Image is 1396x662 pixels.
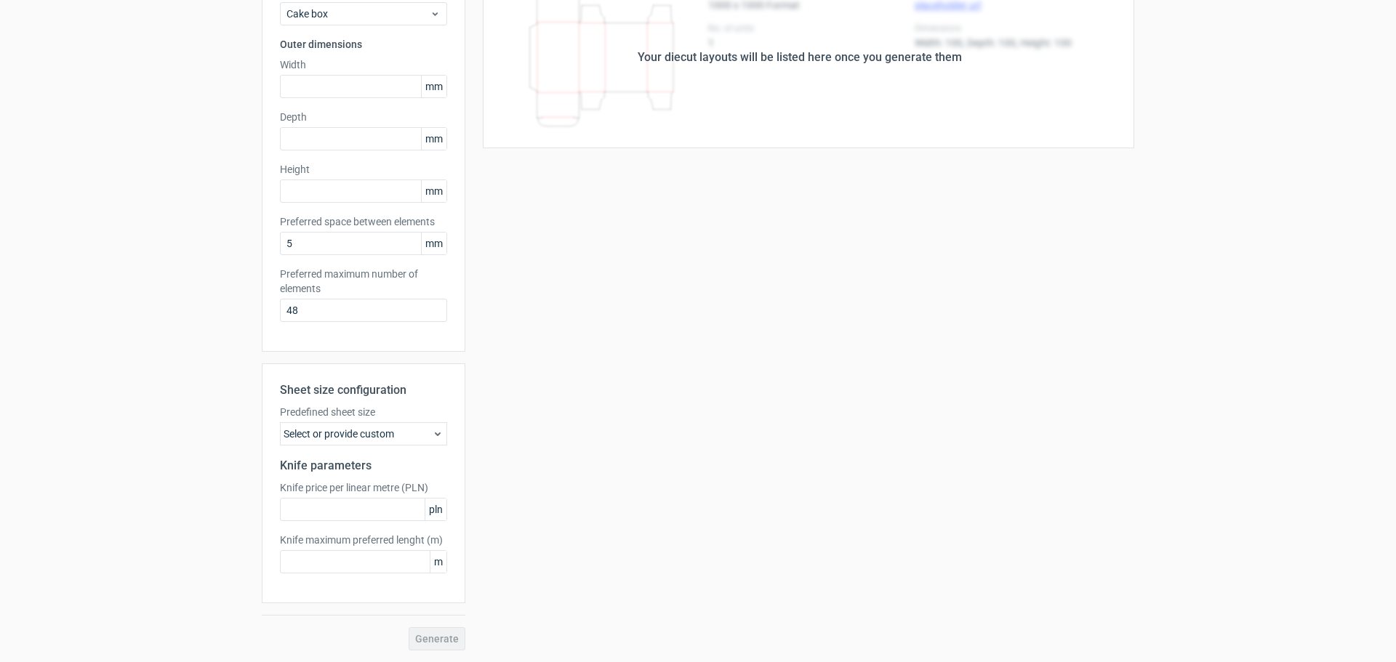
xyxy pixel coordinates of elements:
span: mm [421,76,446,97]
span: pln [425,498,446,520]
label: Knife price per linear metre (PLN) [280,480,447,495]
label: Preferred space between elements [280,214,447,229]
span: mm [421,128,446,150]
label: Knife maximum preferred lenght (m) [280,533,447,547]
label: Depth [280,110,447,124]
div: Your diecut layouts will be listed here once you generate them [638,49,962,66]
span: mm [421,233,446,254]
label: Width [280,57,447,72]
span: mm [421,180,446,202]
label: Preferred maximum number of elements [280,267,447,296]
h3: Outer dimensions [280,37,447,52]
span: Cake box [286,7,430,21]
h2: Sheet size configuration [280,382,447,399]
div: Select or provide custom [280,422,447,445]
label: Predefined sheet size [280,405,447,419]
span: m [430,551,446,573]
h2: Knife parameters [280,457,447,475]
label: Height [280,162,447,177]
